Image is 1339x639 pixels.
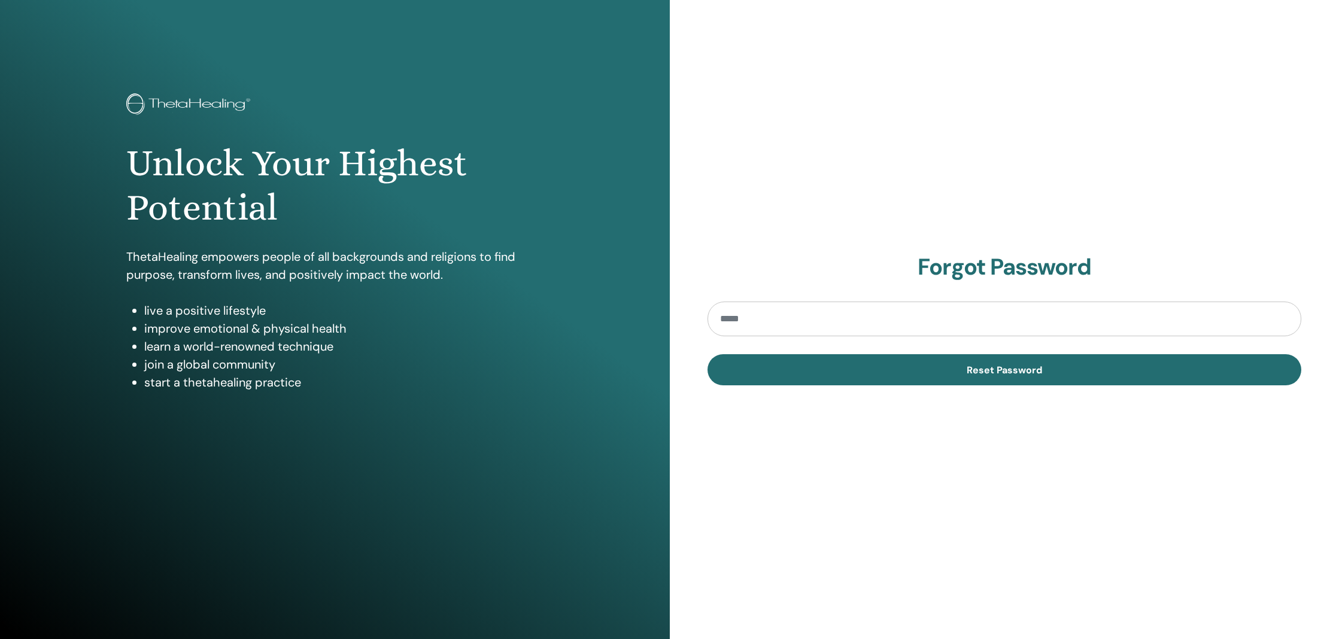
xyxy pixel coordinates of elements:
li: live a positive lifestyle [144,302,543,319]
li: learn a world-renowned technique [144,337,543,355]
h1: Unlock Your Highest Potential [126,141,543,230]
li: start a thetahealing practice [144,373,543,391]
li: join a global community [144,355,543,373]
span: Reset Password [967,364,1042,376]
li: improve emotional & physical health [144,319,543,337]
p: ThetaHealing empowers people of all backgrounds and religions to find purpose, transform lives, a... [126,248,543,284]
h2: Forgot Password [708,254,1302,281]
button: Reset Password [708,354,1302,385]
